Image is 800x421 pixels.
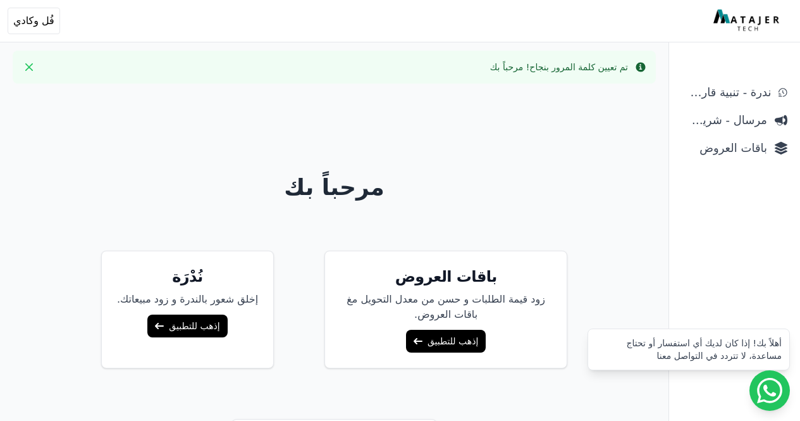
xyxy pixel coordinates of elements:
[490,61,628,73] div: تم تعيين كلمة المرور بنجاح! مرحباً بك
[406,330,486,353] a: إذهب للتطبيق
[340,267,551,287] h5: باقات العروض
[682,139,767,157] span: باقات العروض
[8,8,60,34] button: فُل وكادي
[147,315,227,337] a: إذهب للتطبيق
[596,337,782,362] div: أهلاً بك! إذا كان لديك أي استفسار أو تحتاج مساعدة، لا تتردد في التواصل معنا
[713,9,782,32] img: MatajerTech Logo
[682,111,767,129] span: مرسال - شريط دعاية
[117,267,258,287] h5: نُدْرَة
[13,13,54,28] span: فُل وكادي
[11,175,658,200] h1: مرحباً بك
[340,292,551,322] p: زود قيمة الطلبات و حسن من معدل التحويل مغ باقات العروض.
[682,84,771,101] span: ندرة - تنبية قارب علي النفاذ
[19,57,39,77] button: Close
[117,292,258,307] p: إخلق شعور بالندرة و زود مبيعاتك.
